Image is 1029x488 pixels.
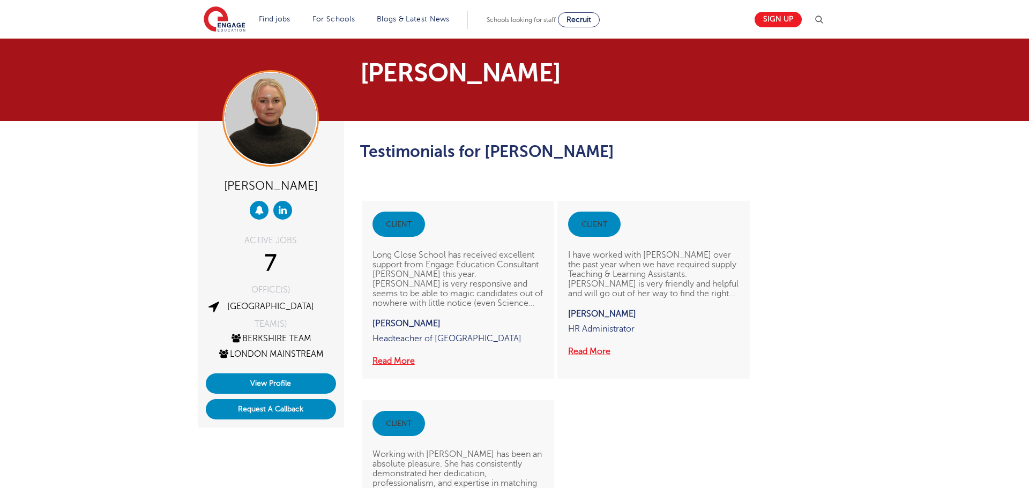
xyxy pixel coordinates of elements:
[568,237,739,309] p: I have worked with [PERSON_NAME] over the past year when we have required supply Teaching & Learn...
[218,349,324,359] a: London Mainstream
[755,12,802,27] a: Sign up
[259,15,290,23] a: Find jobs
[581,220,607,229] li: client
[487,16,556,24] span: Schools looking for staff
[372,237,543,319] p: Long Close School has received excellent support from Engage Education Consultant [PERSON_NAME] t...
[230,334,311,343] a: Berkshire Team
[568,309,739,319] p: [PERSON_NAME]
[206,286,336,294] div: OFFICE(S)
[206,236,336,245] div: ACTIVE JOBS
[386,220,412,229] li: client
[206,399,336,419] button: Request A Callback
[204,6,245,33] img: Engage Education
[377,15,450,23] a: Blogs & Latest News
[386,419,412,428] li: client
[206,175,336,196] div: [PERSON_NAME]
[568,324,739,344] p: HR Administrator
[372,319,543,328] p: [PERSON_NAME]
[206,320,336,328] div: TEAM(S)
[360,142,778,161] h2: Testimonials for [PERSON_NAME]
[360,60,615,86] h1: [PERSON_NAME]
[312,15,355,23] a: For Schools
[206,373,336,394] a: View Profile
[566,16,591,24] span: Recruit
[227,302,314,311] a: [GEOGRAPHIC_DATA]
[568,344,610,358] button: Read More
[372,334,543,354] p: Headteacher of [GEOGRAPHIC_DATA]
[558,12,600,27] a: Recruit
[372,354,415,368] button: Read More
[206,250,336,277] div: 7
